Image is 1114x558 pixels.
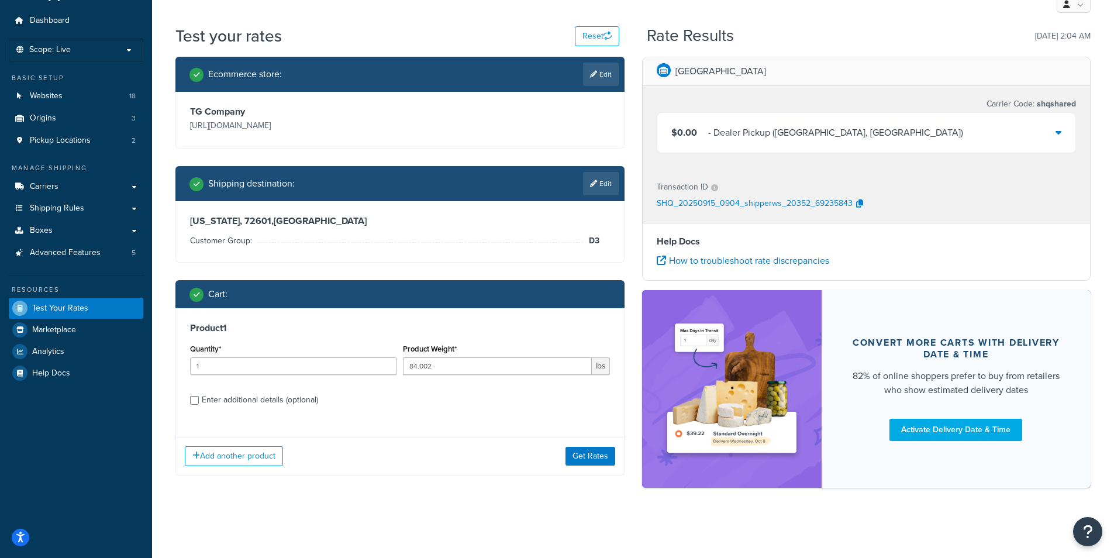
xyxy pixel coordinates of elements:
h2: Cart : [208,289,227,299]
li: Origins [9,108,143,129]
p: [GEOGRAPHIC_DATA] [675,63,766,80]
a: Websites18 [9,85,143,107]
span: 3 [132,113,136,123]
h4: Help Docs [657,235,1077,249]
span: Origins [30,113,56,123]
span: Marketplace [32,325,76,335]
h2: Ecommerce store : [208,69,282,80]
li: Websites [9,85,143,107]
img: feature-image-ddt-36eae7f7280da8017bfb280eaccd9c446f90b1fe08728e4019434db127062ab4.png [660,308,804,470]
a: Analytics [9,341,143,362]
span: shqshared [1034,98,1076,110]
div: Convert more carts with delivery date & time [850,337,1063,360]
h3: Product 1 [190,322,610,334]
span: Pickup Locations [30,136,91,146]
a: Origins3 [9,108,143,129]
a: Dashboard [9,10,143,32]
input: Enter additional details (optional) [190,396,199,405]
a: Test Your Rates [9,298,143,319]
div: Manage Shipping [9,163,143,173]
label: Product Weight* [403,345,457,353]
span: 5 [132,248,136,258]
a: Marketplace [9,319,143,340]
a: Help Docs [9,363,143,384]
span: Test Your Rates [32,304,88,314]
button: Get Rates [565,447,615,466]
span: Customer Group: [190,235,255,247]
li: Advanced Features [9,242,143,264]
span: Advanced Features [30,248,101,258]
h1: Test your rates [175,25,282,47]
p: [DATE] 2:04 AM [1035,28,1091,44]
span: lbs [592,357,610,375]
span: $0.00 [671,126,697,139]
div: - Dealer Pickup ([GEOGRAPHIC_DATA], [GEOGRAPHIC_DATA]) [708,125,963,141]
span: Scope: Live [29,45,71,55]
span: 18 [129,91,136,101]
span: Help Docs [32,368,70,378]
button: Add another product [185,446,283,466]
span: Websites [30,91,63,101]
label: Quantity* [190,345,221,353]
input: 0.0 [190,357,397,375]
p: Carrier Code: [987,96,1076,112]
a: Advanced Features5 [9,242,143,264]
span: D3 [586,234,599,248]
a: Pickup Locations2 [9,130,143,151]
a: Shipping Rules [9,198,143,219]
a: Activate Delivery Date & Time [889,419,1022,441]
button: Open Resource Center [1073,517,1102,546]
a: Carriers [9,176,143,198]
p: SHQ_20250915_0904_shipperws_20352_69235843 [657,195,853,213]
span: 2 [132,136,136,146]
p: [URL][DOMAIN_NAME] [190,118,397,134]
a: Edit [583,63,619,86]
span: Analytics [32,347,64,357]
span: Boxes [30,226,53,236]
button: Reset [575,26,619,46]
div: Enter additional details (optional) [202,392,318,408]
div: Basic Setup [9,73,143,83]
h3: TG Company [190,106,397,118]
span: Carriers [30,182,58,192]
div: Resources [9,285,143,295]
li: Pickup Locations [9,130,143,151]
div: 82% of online shoppers prefer to buy from retailers who show estimated delivery dates [850,369,1063,397]
span: Shipping Rules [30,204,84,213]
a: Boxes [9,220,143,242]
a: How to troubleshoot rate discrepancies [657,254,829,267]
h3: [US_STATE], 72601 , [GEOGRAPHIC_DATA] [190,215,610,227]
a: Edit [583,172,619,195]
h2: Rate Results [647,27,734,45]
input: 0.00 [403,357,592,375]
h2: Shipping destination : [208,178,295,189]
span: Dashboard [30,16,70,26]
p: Transaction ID [657,179,708,195]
